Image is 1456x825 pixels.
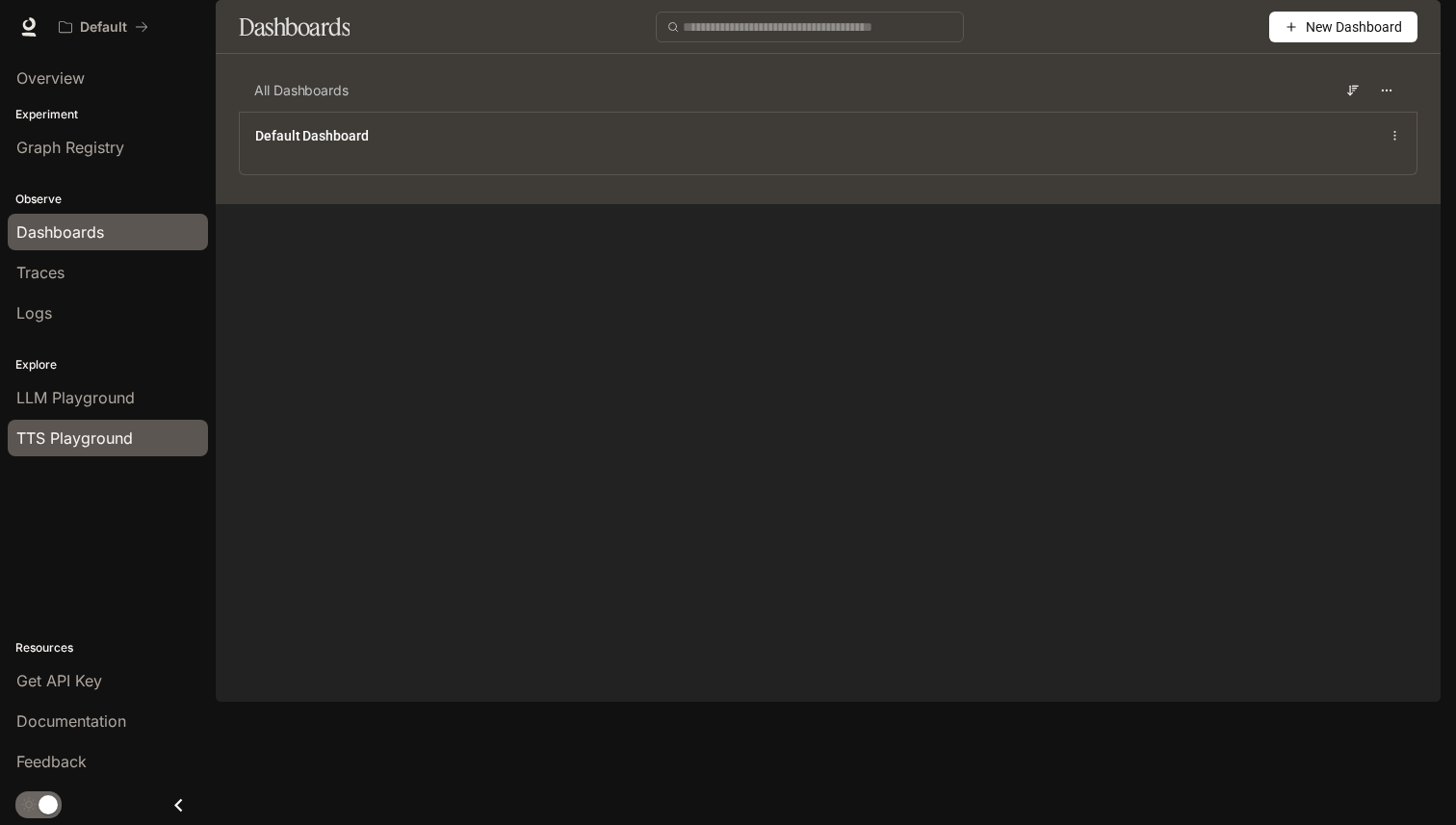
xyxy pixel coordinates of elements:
[254,81,349,100] span: All Dashboards
[80,19,127,36] p: Default
[255,126,369,145] a: Default Dashboard
[239,8,350,46] h1: Dashboards
[1306,16,1402,38] span: New Dashboard
[50,8,157,46] button: All workspaces
[1269,12,1417,42] button: New Dashboard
